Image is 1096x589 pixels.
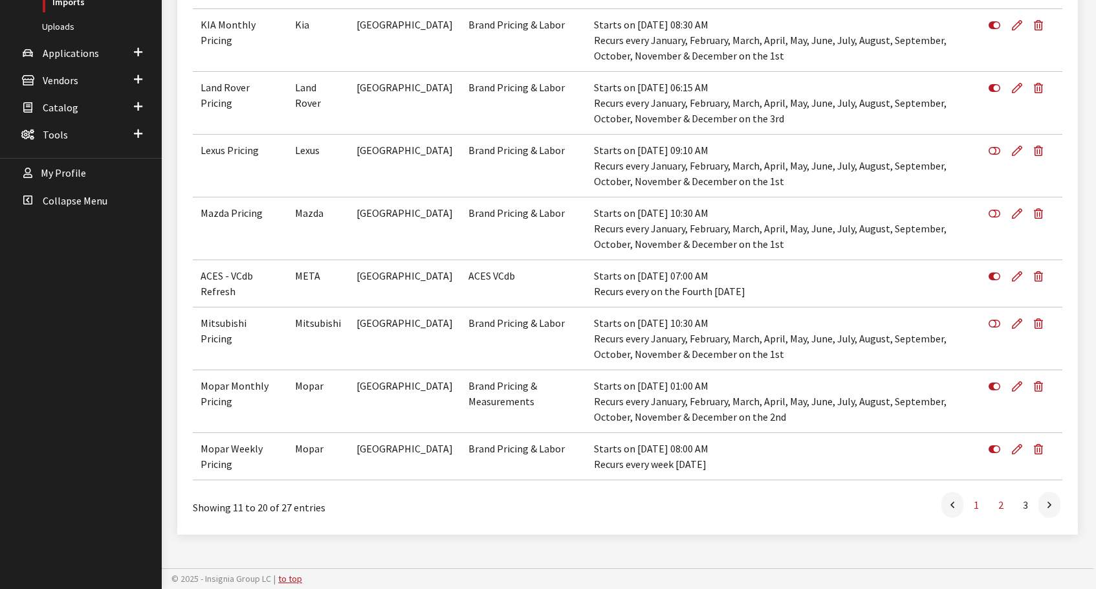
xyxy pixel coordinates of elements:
[41,167,86,180] span: My Profile
[594,81,947,125] span: Starts on [DATE] 06:15 AM Recurs every January, February, March, April, May, June, July, August, ...
[1028,260,1054,293] button: Delete Definition
[1006,370,1028,403] a: Edit Definition
[1006,307,1028,340] a: Edit Definition
[468,81,565,94] span: Brand Pricing & Labor
[594,379,947,423] span: Starts on [DATE] 01:00 AM Recurs every January, February, March, April, May, June, July, August, ...
[349,197,461,260] td: [GEOGRAPHIC_DATA]
[468,379,537,408] span: Brand Pricing & Measurements
[1028,307,1054,340] button: Delete Definition
[349,260,461,307] td: [GEOGRAPHIC_DATA]
[171,573,271,584] span: © 2025 - Insignia Group LC
[43,101,78,114] span: Catalog
[988,197,1006,230] button: Enable Definition
[988,9,1006,41] button: Disable Definition
[287,197,349,260] td: Mazda
[988,72,1006,104] button: Disable Definition
[43,194,107,207] span: Collapse Menu
[1028,370,1054,403] button: Delete Definition
[594,442,708,471] span: Starts on [DATE] 08:00 AM Recurs every week [DATE]
[468,442,565,455] span: Brand Pricing & Labor
[43,128,68,141] span: Tools
[1006,197,1028,230] a: Edit Definition
[988,307,1006,340] button: Enable Definition
[287,370,349,433] td: Mopar
[193,491,546,515] div: Showing 11 to 20 of 27 entries
[193,260,287,307] td: ACES - VCdb Refresh
[594,269,745,298] span: Starts on [DATE] 07:00 AM Recurs every on the Fourth [DATE]
[287,135,349,197] td: Lexus
[468,18,565,31] span: Brand Pricing & Labor
[988,370,1006,403] button: Disable Definition
[594,144,947,188] span: Starts on [DATE] 09:10 AM Recurs every January, February, March, April, May, June, July, August, ...
[349,72,461,135] td: [GEOGRAPHIC_DATA]
[193,197,287,260] td: Mazda Pricing
[349,9,461,72] td: [GEOGRAPHIC_DATA]
[1028,72,1054,104] button: Delete Definition
[349,135,461,197] td: [GEOGRAPHIC_DATA]
[1028,135,1054,167] button: Delete Definition
[1006,433,1028,465] a: Edit Definition
[193,370,287,433] td: Mopar Monthly Pricing
[988,135,1006,167] button: Enable Definition
[193,9,287,72] td: KIA Monthly Pricing
[287,9,349,72] td: Kia
[278,573,302,584] a: to top
[988,433,1006,465] button: Disable Definition
[594,18,947,62] span: Starts on [DATE] 08:30 AM Recurs every January, February, March, April, May, June, July, August, ...
[43,74,78,87] span: Vendors
[1028,197,1054,230] button: Delete Definition
[1006,72,1028,104] a: Edit Definition
[1028,9,1054,41] button: Delete Definition
[287,260,349,307] td: META
[287,307,349,370] td: Mitsubishi
[193,135,287,197] td: Lexus Pricing
[468,317,565,329] span: Brand Pricing & Labor
[349,433,461,480] td: [GEOGRAPHIC_DATA]
[193,72,287,135] td: Land Rover Pricing
[274,573,276,584] span: |
[287,72,349,135] td: Land Rover
[43,47,99,60] span: Applications
[349,307,461,370] td: [GEOGRAPHIC_DATA]
[1006,135,1028,167] a: Edit Definition
[193,433,287,480] td: Mopar Weekly Pricing
[468,206,565,219] span: Brand Pricing & Labor
[594,317,947,361] span: Starts on [DATE] 10:30 AM Recurs every January, February, March, April, May, June, July, August, ...
[1028,433,1054,465] button: Delete Definition
[1014,492,1037,518] a: 3
[989,492,1013,518] a: 2
[965,492,988,518] a: 1
[1006,9,1028,41] a: Edit Definition
[468,269,515,282] span: ACES VCdb
[193,307,287,370] td: Mitsubishi Pricing
[287,433,349,480] td: Mopar
[468,144,565,157] span: Brand Pricing & Labor
[349,370,461,433] td: [GEOGRAPHIC_DATA]
[988,260,1006,293] button: Disable Definition
[594,206,947,250] span: Starts on [DATE] 10:30 AM Recurs every January, February, March, April, May, June, July, August, ...
[1006,260,1028,293] a: Edit Definition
